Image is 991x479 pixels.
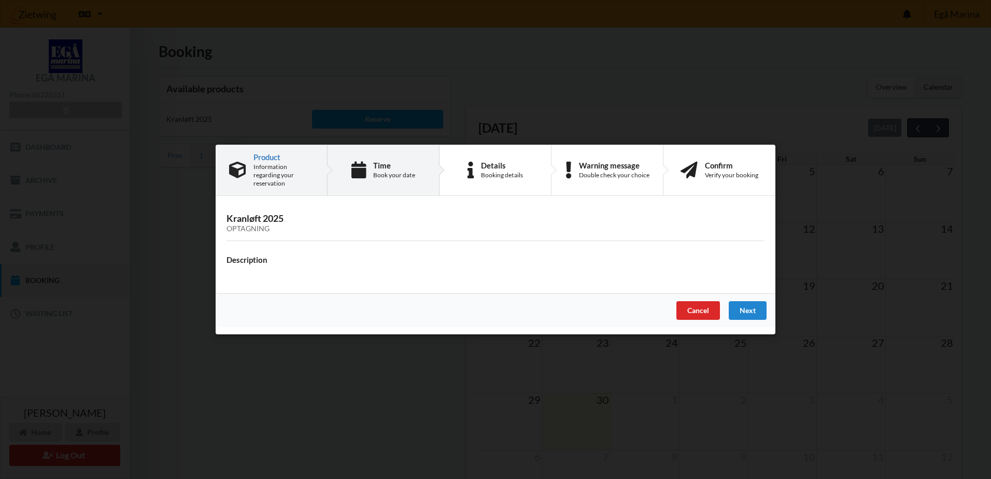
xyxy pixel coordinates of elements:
[226,255,765,265] h4: Description
[579,161,649,170] div: Warning message
[705,171,758,179] div: Verify your booking
[253,153,314,161] div: Product
[226,224,765,233] div: Optagning
[705,161,758,170] div: Confirm
[373,171,415,179] div: Book your date
[373,161,415,170] div: Time
[481,161,523,170] div: Details
[253,163,314,188] div: Information regarding your reservation
[676,301,720,320] div: Cancel
[226,213,765,233] h3: Kranløft 2025
[579,171,649,179] div: Double check your choice
[481,171,523,179] div: Booking details
[729,301,767,320] div: Next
